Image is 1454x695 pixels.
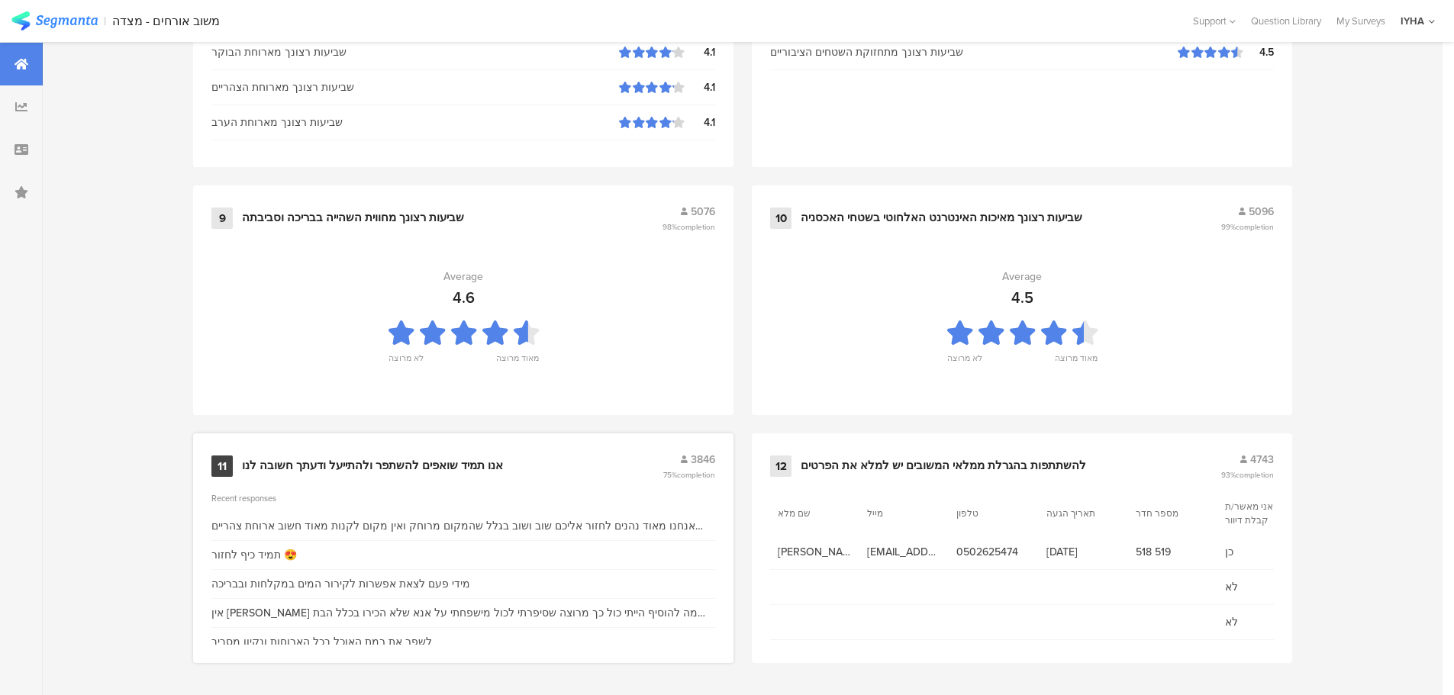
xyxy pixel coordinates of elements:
span: [PERSON_NAME] [778,544,852,560]
span: [EMAIL_ADDRESS][DOMAIN_NAME] [867,544,941,560]
div: מידי פעם לצאת אפשרות לקירור המים במקלחות ובבריכה [211,576,470,592]
span: 99% [1221,221,1274,233]
span: 93% [1221,469,1274,481]
div: מאוד מרוצה [1055,352,1098,373]
span: completion [677,469,715,481]
div: לא מרוצה [947,352,982,373]
span: 4743 [1250,452,1274,468]
div: IYHA [1401,14,1424,28]
div: לשפר את רמת האוכל בכל הארוחות ונקיון מסביב [211,634,432,650]
div: לא מרוצה [388,352,424,373]
section: טלפון [956,507,1025,520]
span: [DATE] [1046,544,1120,560]
img: segmanta logo [11,11,98,31]
span: 5076 [691,204,715,220]
div: 9 [211,208,233,229]
div: 4.6 [453,286,475,309]
div: להשתתפות בהגרלת ממלאי המשובים יש למלא את הפרטים [801,459,1086,474]
span: לא [1225,579,1299,595]
div: Recent responses [211,492,715,504]
div: 4.1 [685,44,715,60]
span: 518 519 [1136,544,1210,560]
span: 75% [663,469,715,481]
div: שביעות רצונך מארוחת הצהריים [211,79,619,95]
div: שביעות רצונך מחווית השהייה בבריכה וסביבתה [242,211,464,226]
div: שביעות רצונך מאיכות האינטרנט האלחוטי בשטחי האכסניה [801,211,1082,226]
div: משוב אורחים - מצדה [112,14,220,28]
div: Support [1193,9,1236,33]
div: אין [PERSON_NAME] מה להוסיף הייתי כול כך מרוצה שסיפרתי לכול מישפחתי על אנא שלא הכירו בכלל הבת שלי... [211,605,715,621]
div: | [104,12,106,30]
a: Question Library [1243,14,1329,28]
section: אני מאשר/ת קבלת דיוור [1225,500,1294,527]
section: שם מלא [778,507,846,520]
section: מספר חדר [1136,507,1204,520]
span: 0502625474 [956,544,1030,560]
div: תמיד כיף לחזור 😍 [211,547,297,563]
span: completion [1236,221,1274,233]
span: לא [1225,614,1299,630]
section: תאריך הגעה [1046,507,1115,520]
span: completion [677,221,715,233]
div: 11 [211,455,233,477]
span: כן [1225,544,1299,560]
span: 5096 [1249,204,1274,220]
div: 4.5 [1243,44,1274,60]
div: 4.1 [685,114,715,130]
div: Average [1002,269,1042,285]
div: אנו תמיד שואפים להשתפר ולהתייעל ודעתך חשובה לנו [242,459,503,474]
section: מייל [867,507,936,520]
div: Average [443,269,483,285]
div: 4.1 [685,79,715,95]
div: מאוד מרוצה [496,352,539,373]
a: My Surveys [1329,14,1393,28]
div: 4.5 [1011,286,1033,309]
span: 98% [663,221,715,233]
div: שביעות רצונך מארוחת הבוקר [211,44,619,60]
div: אנחנו מאוד נהנים לחזור אליכם שוב ושוב בגלל שהמקום מרוחק ואין מקום לקנות מאוד חשוב ארוחת צהריים בש... [211,518,715,534]
div: שביעות רצונך מארוחת הערב [211,114,619,130]
div: 10 [770,208,791,229]
span: 3846 [691,452,715,468]
span: completion [1236,469,1274,481]
div: 12 [770,455,791,477]
div: שביעות רצונך מתחזוקת השטחים הציבוריים [770,44,1178,60]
